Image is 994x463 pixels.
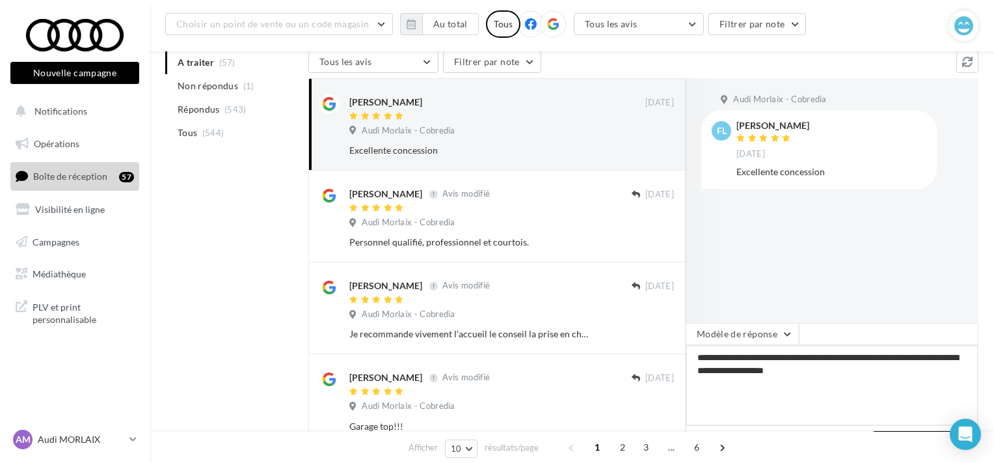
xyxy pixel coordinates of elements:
[422,13,479,35] button: Au total
[319,56,372,67] span: Tous les avis
[349,236,589,249] div: Personnel qualifié, professionnel et courtois.
[33,298,134,326] span: PLV et print personnalisable
[35,204,105,215] span: Visibilité en ligne
[165,13,393,35] button: Choisir un point de vente ou un code magasin
[400,13,479,35] button: Au total
[636,437,656,458] span: 3
[485,442,539,454] span: résultats/page
[178,79,238,92] span: Non répondus
[34,105,87,117] span: Notifications
[349,420,589,433] div: Garage top!!!
[8,260,142,288] a: Médiathèque
[442,372,490,383] span: Avis modifié
[349,279,422,292] div: [PERSON_NAME]
[178,103,220,116] span: Répondus
[349,371,422,384] div: [PERSON_NAME]
[178,126,197,139] span: Tous
[349,328,589,341] div: Je recommande vivement l'accueil le conseil la prise en charge est exceptionnel
[486,10,520,38] div: Tous
[362,400,455,412] span: Audi Morlaix - Cobredia
[587,437,608,458] span: 1
[349,188,422,201] div: [PERSON_NAME]
[362,217,455,229] span: Audi Morlaix - Cobredia
[176,18,369,29] span: Choisir un point de vente ou un code magasin
[717,124,727,137] span: FL
[16,433,31,446] span: AM
[736,121,809,130] div: [PERSON_NAME]
[442,189,490,199] span: Avis modifié
[950,419,981,450] div: Open Intercom Messenger
[33,171,107,182] span: Boîte de réception
[733,94,826,105] span: Audi Morlaix - Cobredia
[8,98,137,125] button: Notifications
[8,229,142,256] a: Campagnes
[243,81,254,91] span: (1)
[34,138,79,149] span: Opérations
[409,442,438,454] span: Afficher
[645,189,674,201] span: [DATE]
[349,96,422,109] div: [PERSON_NAME]
[349,144,589,157] div: Excellente concession
[10,427,139,452] a: AM Audi MORLAIX
[686,323,799,345] button: Modèle de réponse
[38,433,124,446] p: Audi MORLAIX
[8,130,142,158] a: Opérations
[119,172,134,182] div: 57
[574,13,704,35] button: Tous les avis
[708,13,807,35] button: Filtrer par note
[451,443,462,454] span: 10
[645,372,674,384] span: [DATE]
[442,281,490,291] span: Avis modifié
[686,437,707,458] span: 6
[445,440,478,458] button: 10
[10,62,139,84] button: Nouvelle campagne
[362,125,455,137] span: Audi Morlaix - Cobredia
[308,51,438,73] button: Tous les avis
[362,309,455,320] span: Audi Morlaix - Cobredia
[736,148,765,160] span: [DATE]
[224,104,247,115] span: (543)
[585,18,638,29] span: Tous les avis
[612,437,633,458] span: 2
[8,196,142,223] a: Visibilité en ligne
[8,162,142,190] a: Boîte de réception57
[202,128,224,138] span: (544)
[661,437,682,458] span: ...
[33,236,79,247] span: Campagnes
[8,293,142,331] a: PLV et print personnalisable
[736,165,926,178] div: Excellente concession
[33,268,86,279] span: Médiathèque
[645,97,674,109] span: [DATE]
[645,281,674,292] span: [DATE]
[443,51,541,73] button: Filtrer par note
